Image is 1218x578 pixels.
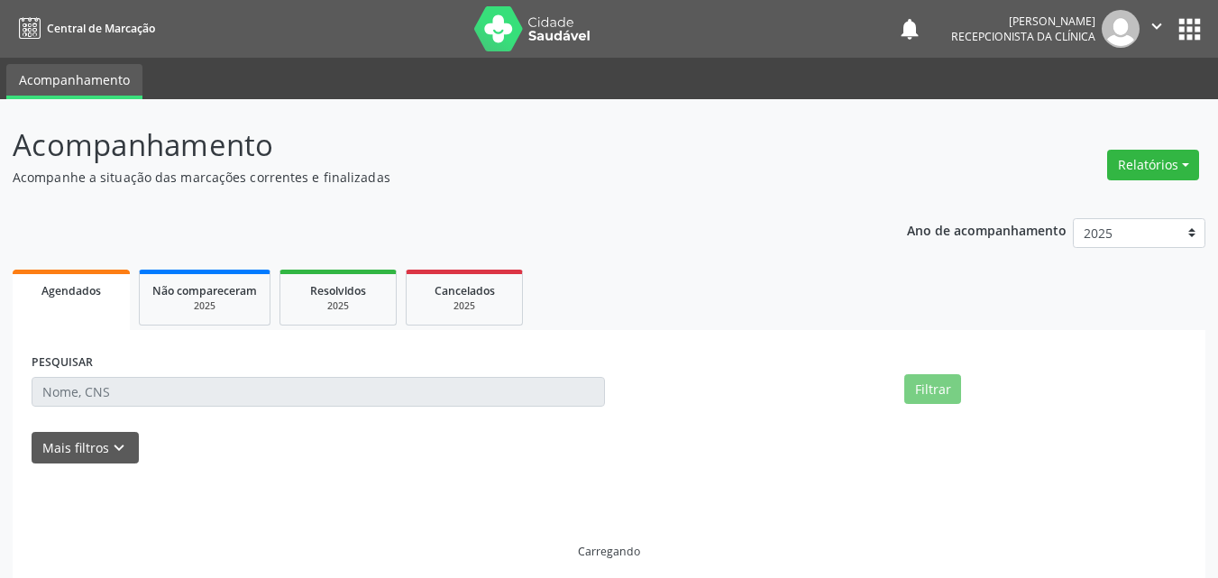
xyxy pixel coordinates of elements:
[152,283,257,298] span: Não compareceram
[907,218,1067,241] p: Ano de acompanhamento
[419,299,509,313] div: 2025
[1140,10,1174,48] button: 
[310,283,366,298] span: Resolvidos
[904,374,961,405] button: Filtrar
[6,64,142,99] a: Acompanhamento
[13,123,847,168] p: Acompanhamento
[1147,16,1167,36] i: 
[13,168,847,187] p: Acompanhe a situação das marcações correntes e finalizadas
[152,299,257,313] div: 2025
[578,544,640,559] div: Carregando
[13,14,155,43] a: Central de Marcação
[435,283,495,298] span: Cancelados
[32,432,139,463] button: Mais filtroskeyboard_arrow_down
[1102,10,1140,48] img: img
[1174,14,1205,45] button: apps
[109,438,129,458] i: keyboard_arrow_down
[951,29,1095,44] span: Recepcionista da clínica
[32,349,93,377] label: PESQUISAR
[951,14,1095,29] div: [PERSON_NAME]
[32,377,605,408] input: Nome, CNS
[897,16,922,41] button: notifications
[41,283,101,298] span: Agendados
[47,21,155,36] span: Central de Marcação
[1107,150,1199,180] button: Relatórios
[293,299,383,313] div: 2025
